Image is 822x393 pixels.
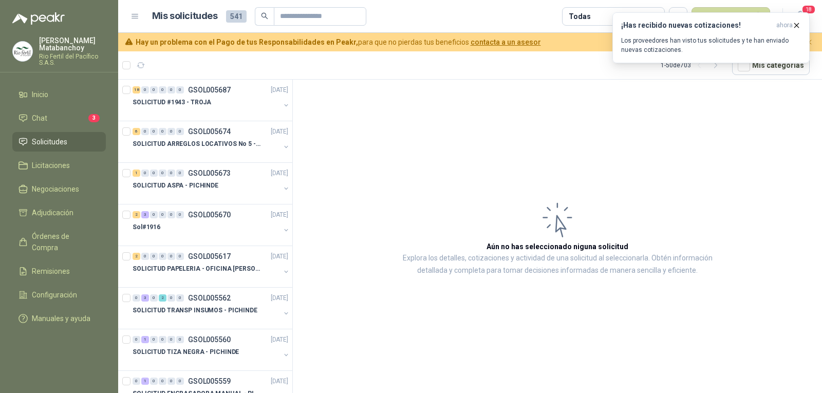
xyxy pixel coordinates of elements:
div: 0 [176,128,184,135]
p: [DATE] [271,210,288,220]
div: 0 [133,294,140,302]
a: Chat3 [12,108,106,128]
span: Remisiones [32,266,70,277]
p: SOLICITUD TIZA NEGRA - PICHINDE [133,347,239,357]
div: 0 [176,211,184,218]
a: Negociaciones [12,179,106,199]
div: 0 [167,336,175,343]
span: Solicitudes [32,136,67,147]
div: 0 [150,294,158,302]
span: 541 [226,10,247,23]
div: 0 [167,170,175,177]
p: [DATE] [271,335,288,345]
div: 0 [159,336,166,343]
div: 0 [167,211,175,218]
div: 18 [133,86,140,93]
span: 18 [801,5,816,14]
div: 2 [133,253,140,260]
div: 0 [150,336,158,343]
div: 0 [159,128,166,135]
a: Configuración [12,285,106,305]
h3: ¡Has recibido nuevas cotizaciones! [621,21,772,30]
div: 0 [133,336,140,343]
div: 0 [167,294,175,302]
div: 3 [141,211,149,218]
p: [PERSON_NAME] Matabanchoy [39,37,106,51]
div: 0 [141,253,149,260]
span: Chat [32,113,47,124]
div: 0 [150,378,158,385]
h3: Aún no has seleccionado niguna solicitud [487,241,628,252]
a: contacta a un asesor [471,38,541,46]
div: 0 [159,86,166,93]
p: GSOL005560 [188,336,231,343]
img: Logo peakr [12,12,65,25]
span: para que no pierdas tus beneficios [136,36,541,48]
p: SOLICITUD TRANSP INSUMOS - PICHINDE [133,306,257,315]
div: 0 [176,86,184,93]
a: Solicitudes [12,132,106,152]
span: ahora [776,21,793,30]
p: GSOL005674 [188,128,231,135]
p: GSOL005670 [188,211,231,218]
h1: Mis solicitudes [152,9,218,24]
a: 0 3 0 2 0 0 GSOL005562[DATE] SOLICITUD TRANSP INSUMOS - PICHINDE [133,292,290,325]
p: GSOL005673 [188,170,231,177]
p: GSOL005687 [188,86,231,93]
p: [DATE] [271,377,288,386]
span: Órdenes de Compra [32,231,96,253]
a: 18 0 0 0 0 0 GSOL005687[DATE] SOLICITUD #1943 - TROJA [133,84,290,117]
div: 1 [141,336,149,343]
button: Nueva solicitud [692,7,770,26]
span: Inicio [32,89,48,100]
div: 0 [150,211,158,218]
div: 0 [150,253,158,260]
div: 0 [176,170,184,177]
button: ¡Has recibido nuevas cotizaciones!ahora Los proveedores han visto tus solicitudes y te han enviad... [612,12,810,63]
div: 2 [133,211,140,218]
p: [DATE] [271,252,288,261]
img: Company Logo [13,42,32,61]
p: GSOL005617 [188,253,231,260]
div: 0 [176,336,184,343]
div: 0 [176,253,184,260]
div: 0 [150,128,158,135]
p: Sol#1916 [133,222,160,232]
div: 0 [167,86,175,93]
div: 0 [167,128,175,135]
a: Manuales y ayuda [12,309,106,328]
a: 0 1 0 0 0 0 GSOL005560[DATE] SOLICITUD TIZA NEGRA - PICHINDE [133,333,290,366]
a: Licitaciones [12,156,106,175]
span: Manuales y ayuda [32,313,90,324]
div: 0 [167,378,175,385]
div: 6 [133,128,140,135]
span: Adjudicación [32,207,73,218]
span: Configuración [32,289,77,301]
a: Adjudicación [12,203,106,222]
div: 0 [176,294,184,302]
p: Los proveedores han visto tus solicitudes y te han enviado nuevas cotizaciones. [621,36,801,54]
div: 1 [141,378,149,385]
span: 3 [88,114,100,122]
a: 2 0 0 0 0 0 GSOL005617[DATE] SOLICITUD PAPELERIA - OFICINA [PERSON_NAME] [133,250,290,283]
div: 0 [150,170,158,177]
p: Explora los detalles, cotizaciones y actividad de una solicitud al seleccionarla. Obtén informaci... [396,252,719,277]
div: 2 [159,294,166,302]
p: Rio Fertil del Pacífico S.A.S. [39,53,106,66]
b: Hay un problema con el Pago de tus Responsabilidades en Peakr, [136,38,358,46]
a: 1 0 0 0 0 0 GSOL005673[DATE] SOLICITUD ASPA - PICHINDE [133,167,290,200]
div: 0 [133,378,140,385]
div: Todas [569,11,590,22]
a: Órdenes de Compra [12,227,106,257]
p: GSOL005559 [188,378,231,385]
div: 0 [141,86,149,93]
p: [DATE] [271,85,288,95]
p: SOLICITUD ASPA - PICHINDE [133,181,218,191]
p: [DATE] [271,127,288,137]
p: SOLICITUD PAPELERIA - OFICINA [PERSON_NAME] [133,264,260,274]
div: 1 [133,170,140,177]
p: GSOL005562 [188,294,231,302]
div: 0 [167,253,175,260]
div: 0 [141,170,149,177]
div: 0 [141,128,149,135]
